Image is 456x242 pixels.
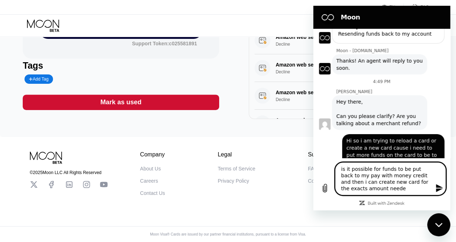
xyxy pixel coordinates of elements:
div: About Us [140,166,161,172]
div: Contact Us [140,190,165,196]
div: Privacy Policy [218,178,249,184]
div: Tags [23,60,219,71]
div: Contact Us [308,178,333,184]
div: Add Tag [25,74,53,84]
div: Careers [140,178,158,184]
div: EN [389,5,395,10]
div: Support [308,151,333,158]
div: Terms of Service [218,166,255,172]
div: FAQ [420,5,429,10]
div: Mark as used [100,98,141,106]
div: Mark as used [23,95,219,110]
div: Company [140,151,165,158]
div: FAQs [308,166,320,172]
div: Add Tag [29,77,48,82]
div: Support Token: c025581891 [132,41,197,46]
div: Legal [218,151,255,158]
div: Support Token:c025581891 [132,41,197,46]
div: Moon Visa® Cards are issued by our partner financial institutions, pursuant to a license from Visa. [144,232,312,236]
div: EN [382,4,404,11]
iframe: Button to launch messaging window, conversation in progress [427,213,450,236]
div: FAQ [404,4,429,11]
div: © 2025 Moon LLC All Rights Reserved [30,170,108,175]
iframe: Messaging window [313,6,450,210]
